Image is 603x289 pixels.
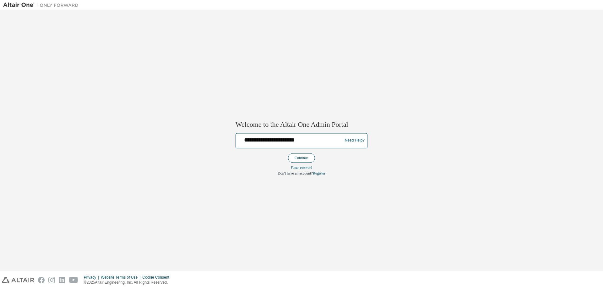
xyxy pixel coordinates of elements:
[291,166,312,169] a: Forgot password
[38,277,45,283] img: facebook.svg
[3,2,82,8] img: Altair One
[69,277,78,283] img: youtube.svg
[288,153,315,163] button: Continue
[84,280,173,285] p: © 2025 Altair Engineering, Inc. All Rights Reserved.
[236,120,367,129] h2: Welcome to the Altair One Admin Portal
[101,275,142,280] div: Website Terms of Use
[313,171,325,175] a: Register
[142,275,173,280] div: Cookie Consent
[345,141,365,141] a: Need Help?
[59,277,65,283] img: linkedin.svg
[278,171,313,175] span: Don't have an account?
[84,275,101,280] div: Privacy
[2,277,34,283] img: altair_logo.svg
[48,277,55,283] img: instagram.svg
